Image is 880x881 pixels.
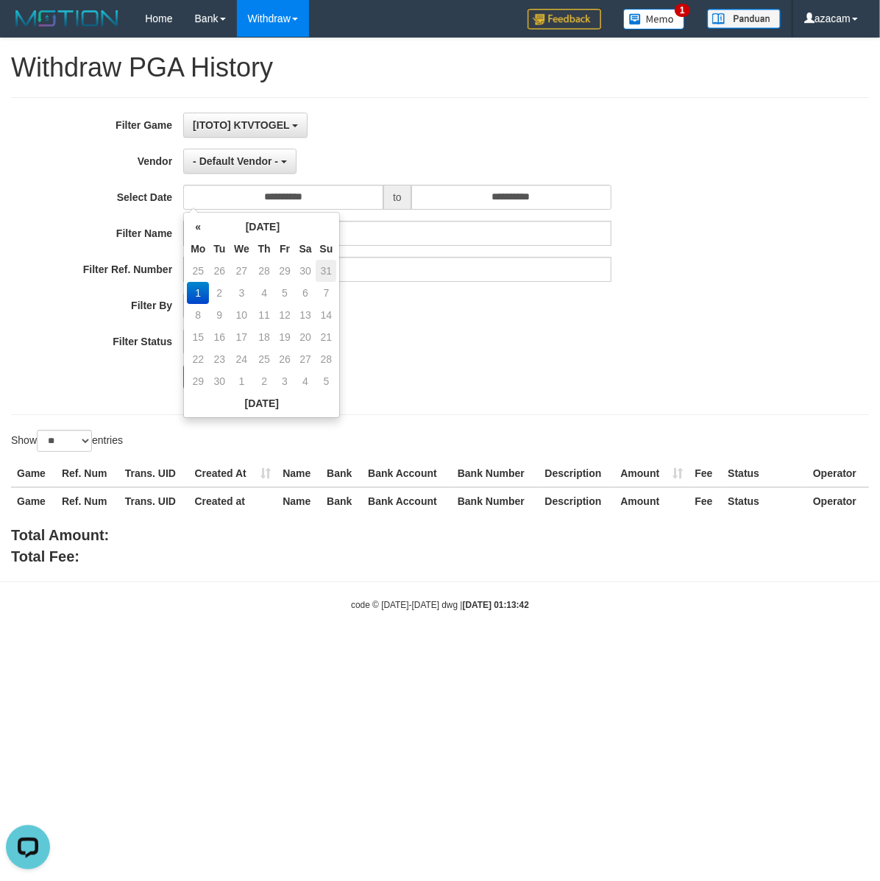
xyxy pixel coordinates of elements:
button: [ITOTO] KTVTOGEL [183,113,308,138]
td: 21 [316,326,336,348]
th: Fee [689,487,722,514]
td: 29 [187,370,209,392]
b: Total Fee: [11,548,79,565]
td: 29 [275,260,295,282]
th: Game [11,460,56,487]
th: Su [316,238,336,260]
img: Feedback.jpg [528,9,601,29]
td: 30 [209,370,230,392]
td: 4 [254,282,275,304]
td: 3 [275,370,295,392]
td: 1 [187,282,209,304]
th: Game [11,487,56,514]
th: Description [539,487,615,514]
td: 24 [230,348,254,370]
th: Bank Number [452,460,539,487]
td: 16 [209,326,230,348]
th: Amount [614,460,689,487]
th: Created At [188,460,277,487]
td: 17 [230,326,254,348]
img: panduan.png [707,9,781,29]
td: 5 [316,370,336,392]
th: Status [722,460,807,487]
td: 25 [254,348,275,370]
th: Bank Account [362,460,452,487]
td: 26 [209,260,230,282]
td: 11 [254,304,275,326]
th: Bank [321,487,362,514]
td: 28 [316,348,336,370]
h1: Withdraw PGA History [11,53,869,82]
td: 19 [275,326,295,348]
td: 23 [209,348,230,370]
label: Show entries [11,430,123,452]
th: We [230,238,254,260]
th: Operator [807,460,869,487]
td: 25 [187,260,209,282]
th: « [187,216,209,238]
td: 15 [187,326,209,348]
th: Fee [689,460,722,487]
th: [DATE] [209,216,316,238]
td: 27 [295,348,316,370]
th: Created at [188,487,277,514]
th: [DATE] [187,392,336,414]
td: 10 [230,304,254,326]
th: Sa [295,238,316,260]
th: Tu [209,238,230,260]
th: Trans. UID [119,460,189,487]
td: 9 [209,304,230,326]
td: 6 [295,282,316,304]
td: 31 [316,260,336,282]
td: 20 [295,326,316,348]
strong: [DATE] 01:13:42 [463,600,529,610]
th: Bank [321,460,362,487]
th: Bank Number [452,487,539,514]
td: 27 [230,260,254,282]
span: - Default Vendor - [193,155,278,167]
button: - Default Vendor - [183,149,297,174]
td: 18 [254,326,275,348]
th: Fr [275,238,295,260]
th: Mo [187,238,209,260]
td: 12 [275,304,295,326]
td: 28 [254,260,275,282]
td: 5 [275,282,295,304]
th: Ref. Num [56,487,119,514]
img: MOTION_logo.png [11,7,123,29]
td: 7 [316,282,336,304]
td: 4 [295,370,316,392]
td: 26 [275,348,295,370]
td: 8 [187,304,209,326]
td: 3 [230,282,254,304]
td: 13 [295,304,316,326]
td: 30 [295,260,316,282]
th: Status [722,487,807,514]
span: to [383,185,411,210]
b: Total Amount: [11,527,109,543]
span: [ITOTO] KTVTOGEL [193,119,289,131]
td: 2 [254,370,275,392]
th: Name [277,460,321,487]
th: Description [539,460,615,487]
img: Button%20Memo.svg [623,9,685,29]
th: Ref. Num [56,460,119,487]
th: Operator [807,487,869,514]
td: 14 [316,304,336,326]
th: Bank Account [362,487,452,514]
td: 22 [187,348,209,370]
select: Showentries [37,430,92,452]
th: Trans. UID [119,487,189,514]
th: Th [254,238,275,260]
small: code © [DATE]-[DATE] dwg | [351,600,529,610]
td: 1 [230,370,254,392]
span: 1 [675,4,690,17]
th: Name [277,487,321,514]
th: Amount [614,487,689,514]
td: 2 [209,282,230,304]
button: Open LiveChat chat widget [6,6,50,50]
